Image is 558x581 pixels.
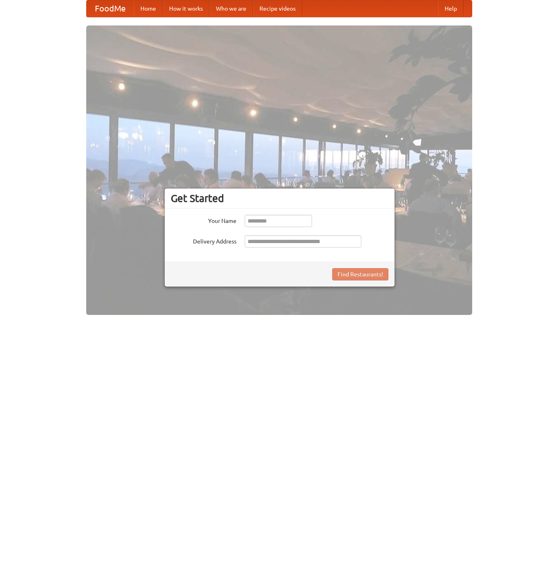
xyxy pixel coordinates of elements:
[171,235,237,246] label: Delivery Address
[134,0,163,17] a: Home
[163,0,209,17] a: How it works
[171,192,388,204] h3: Get Started
[253,0,302,17] a: Recipe videos
[438,0,464,17] a: Help
[332,268,388,280] button: Find Restaurants!
[87,0,134,17] a: FoodMe
[209,0,253,17] a: Who we are
[171,215,237,225] label: Your Name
